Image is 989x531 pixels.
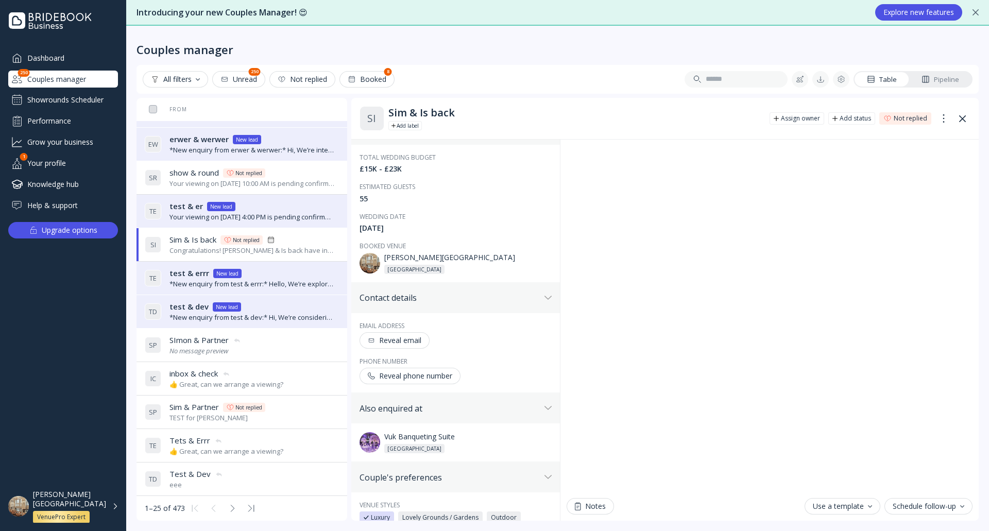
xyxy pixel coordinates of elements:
div: VenuePro Expert [37,513,86,521]
div: Not replied [235,403,262,412]
div: [PERSON_NAME][GEOGRAPHIC_DATA] [33,490,106,508]
a: [PERSON_NAME][GEOGRAPHIC_DATA][GEOGRAPHIC_DATA] [360,252,552,274]
div: TEST for [PERSON_NAME] [169,413,265,423]
span: test & errr [169,268,209,279]
button: Booked [339,71,395,88]
div: Sim & Is back [388,107,761,119]
div: Pipeline [922,75,959,84]
div: New lead [216,303,238,311]
div: £15K - £23K [360,164,552,174]
div: Venue styles [360,501,552,509]
div: Phone number [360,357,552,366]
span: erwer & werwer [169,134,229,145]
div: S I [145,236,161,253]
div: Booked venue [360,242,552,250]
div: Couples manager [8,71,118,88]
div: From [145,106,187,113]
div: Unread [220,75,257,83]
div: [GEOGRAPHIC_DATA] [387,444,441,453]
div: *New enquiry from test & dev:* Hi, We’re considering your venue for our wedding and would love to... [169,313,335,322]
div: Not replied [278,75,327,83]
div: I C [145,370,161,387]
div: Booked [348,75,386,83]
div: Estimated guests [360,182,552,191]
span: Sim & Is back [169,234,216,245]
div: Upgrade options [42,223,97,237]
div: [DATE] [360,223,552,233]
div: 8 [384,68,392,76]
div: *New enquiry from erwer & werwer:* Hi, We’re interested in your venue for our wedding! We would l... [169,145,335,155]
div: 👍 Great, can we arrange a viewing? [169,447,283,456]
div: Schedule follow-up [893,502,964,510]
a: Knowledge hub [8,176,118,193]
div: Couples manager [137,42,233,57]
span: Tets & Errr [169,435,210,446]
div: Add label [397,122,419,130]
button: Explore new features [875,4,962,21]
div: 1 [20,153,28,161]
span: SImon & Partner [169,335,229,346]
div: Contact details [360,293,540,303]
span: Test & Dev [169,469,211,479]
div: Use a template [813,502,872,510]
div: Your viewing on [DATE] 10:00 AM is pending confirmation. The venue will approve or decline shortl... [169,179,335,189]
div: Performance [8,112,118,129]
div: Outdoor [491,513,517,522]
button: Schedule follow-up [884,498,973,515]
div: 250 [249,68,261,76]
div: Vuk Banqueting Suite [384,432,540,453]
button: Unread [212,71,265,88]
span: Sim & Partner [169,402,219,413]
a: Couples manager250 [8,71,118,88]
button: Reveal email [360,332,430,349]
div: Assign owner [781,114,820,123]
div: eee [169,480,223,490]
div: S P [145,404,161,420]
div: Notes [575,502,606,510]
div: New lead [216,269,238,278]
div: S R [145,169,161,186]
div: Table [867,75,897,84]
div: Help & support [8,197,118,214]
span: inbox & check [169,368,218,379]
div: Couple's preferences [360,472,540,483]
div: Congratulations! [PERSON_NAME] & Is back have indicated that they have chosen you for their weddi... [169,246,335,255]
a: Your profile1 [8,155,118,172]
div: 55 [360,194,552,204]
div: Your profile [8,155,118,172]
button: All filters [143,71,208,88]
img: thumbnail [360,432,380,453]
div: T E [145,437,161,454]
img: dpr=1,fit=cover,g=face,w=48,h=48 [8,496,29,517]
div: Not replied [235,169,262,177]
div: *New enquiry from test & errr:* Hello, We’re exploring options for our wedding venue, and yours l... [169,279,335,289]
button: Reveal phone number [360,368,461,384]
div: 1–25 of 473 [145,503,185,513]
div: Also enquired at [360,403,540,414]
button: Use a template [805,498,880,515]
a: Grow your business [8,133,118,150]
a: Showrounds Scheduler [8,92,118,108]
div: T D [145,303,161,320]
div: New lead [236,135,258,144]
div: 👍 Great, can we arrange a viewing? [169,380,283,389]
div: [PERSON_NAME][GEOGRAPHIC_DATA] [384,252,540,274]
div: S I [360,106,384,131]
div: 250 [18,69,30,77]
span: test & er [169,201,203,212]
div: New lead [210,202,232,211]
a: Vuk Banqueting Suite[GEOGRAPHIC_DATA] [360,432,552,453]
iframe: Chat [567,140,973,492]
div: Reveal phone number [368,372,452,380]
div: T E [145,270,161,286]
div: Reveal email [368,336,421,345]
div: [GEOGRAPHIC_DATA] [387,265,441,273]
div: Add status [840,114,871,123]
div: Total wedding budget [360,153,552,162]
a: Dashboard [8,49,118,66]
div: Explore new features [883,8,954,16]
div: Introducing your new Couples Manager! 😍 [137,7,865,19]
